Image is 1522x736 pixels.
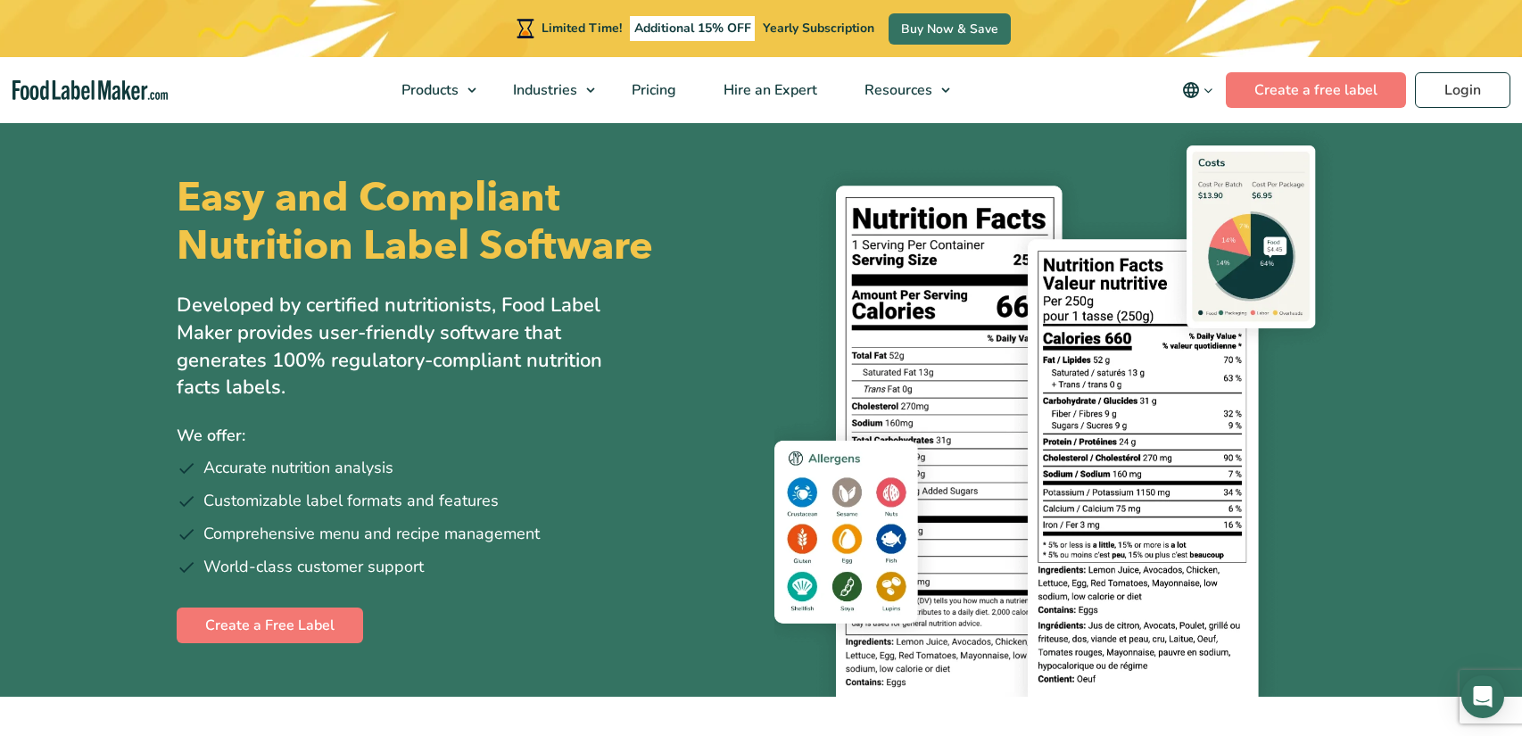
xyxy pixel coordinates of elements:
[203,489,499,513] span: Customizable label formats and features
[203,555,424,579] span: World-class customer support
[626,80,678,100] span: Pricing
[1415,72,1510,108] a: Login
[508,80,579,100] span: Industries
[763,20,874,37] span: Yearly Subscription
[841,57,959,123] a: Resources
[177,292,641,401] p: Developed by certified nutritionists, Food Label Maker provides user-friendly software that gener...
[700,57,837,123] a: Hire an Expert
[177,608,363,643] a: Create a Free Label
[490,57,604,123] a: Industries
[889,13,1011,45] a: Buy Now & Save
[177,174,746,270] h1: Easy and Compliant Nutrition Label Software
[1461,675,1504,718] div: Open Intercom Messenger
[542,20,622,37] span: Limited Time!
[396,80,460,100] span: Products
[378,57,485,123] a: Products
[718,80,819,100] span: Hire an Expert
[630,16,756,41] span: Additional 15% OFF
[1226,72,1406,108] a: Create a free label
[203,522,540,546] span: Comprehensive menu and recipe management
[608,57,696,123] a: Pricing
[177,423,748,449] p: We offer:
[859,80,934,100] span: Resources
[203,456,393,480] span: Accurate nutrition analysis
